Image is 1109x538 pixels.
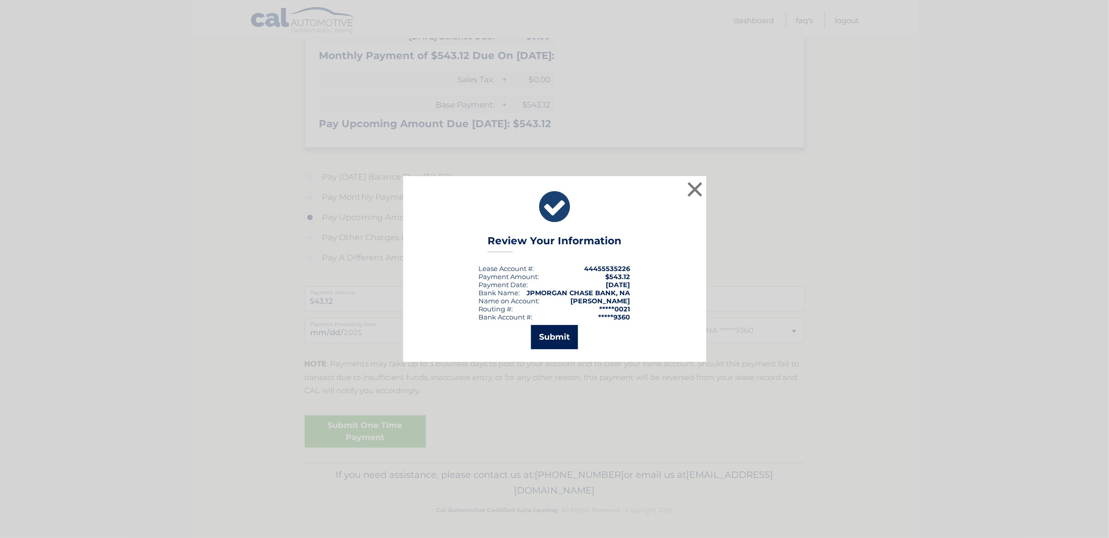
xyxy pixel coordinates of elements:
span: [DATE] [606,281,631,289]
strong: [PERSON_NAME] [571,297,631,305]
strong: 44455535226 [585,264,631,273]
div: Bank Name: [479,289,520,297]
span: $543.12 [606,273,631,281]
div: : [479,281,528,289]
button: Submit [531,325,578,349]
div: Bank Account #: [479,313,533,321]
span: Payment Date [479,281,527,289]
div: Routing #: [479,305,513,313]
strong: JPMORGAN CHASE BANK, NA [527,289,631,297]
div: Payment Amount: [479,273,540,281]
h3: Review Your Information [488,235,621,252]
div: Lease Account #: [479,264,535,273]
button: × [685,179,705,199]
div: Name on Account: [479,297,540,305]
